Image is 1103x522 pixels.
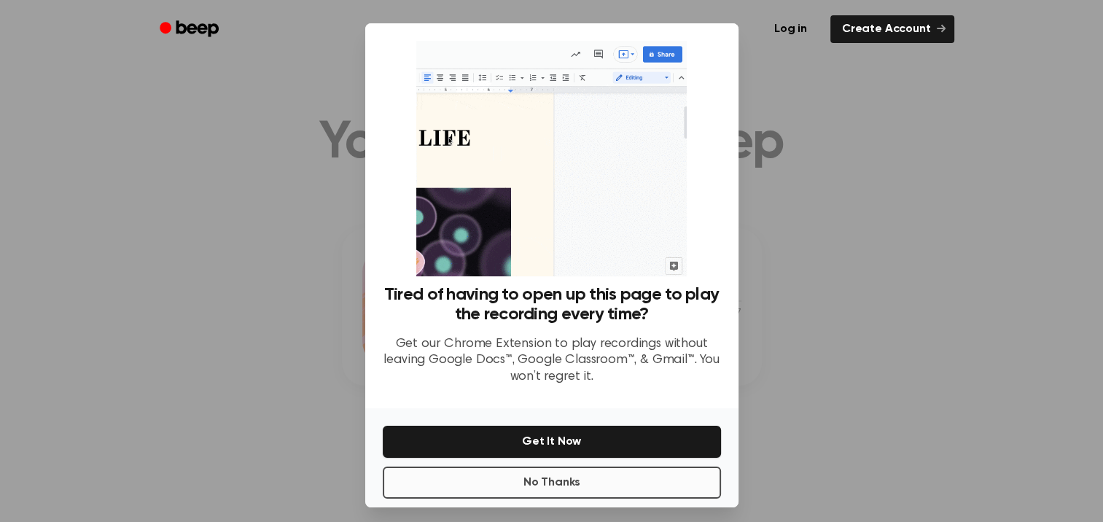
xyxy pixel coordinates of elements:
[760,12,822,46] a: Log in
[830,15,954,43] a: Create Account
[149,15,232,44] a: Beep
[416,41,687,276] img: Beep extension in action
[383,467,721,499] button: No Thanks
[383,426,721,458] button: Get It Now
[383,336,721,386] p: Get our Chrome Extension to play recordings without leaving Google Docs™, Google Classroom™, & Gm...
[383,285,721,324] h3: Tired of having to open up this page to play the recording every time?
